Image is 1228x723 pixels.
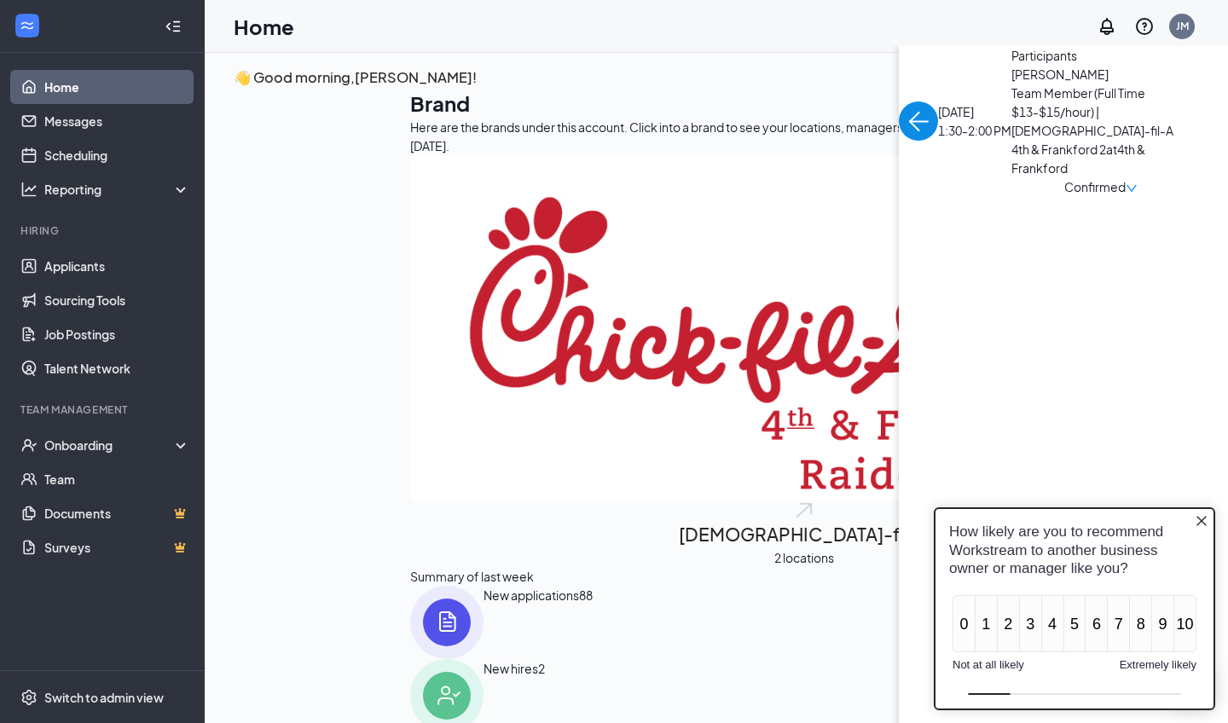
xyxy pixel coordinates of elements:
[20,689,38,706] svg: Settings
[921,494,1228,723] iframe: Sprig User Feedback Dialog
[410,89,1199,118] h1: Brand
[44,283,190,317] a: Sourcing Tools
[579,586,593,659] span: 88
[44,437,176,454] div: Onboarding
[410,567,534,586] span: Summary of last week
[44,689,164,706] div: Switch to admin view
[410,118,1199,155] div: Here are the brands under this account. Click into a brand to see your locations, managers, job p...
[410,155,1199,500] img: Chick-fil-A
[410,586,484,659] img: icon
[19,17,36,34] svg: WorkstreamLogo
[679,520,930,548] h2: [DEMOGRAPHIC_DATA]-fil-A
[44,104,190,138] a: Messages
[44,317,190,351] a: Job Postings
[938,102,1011,121] span: [DATE]
[44,530,190,564] a: SurveysCrown
[44,138,190,172] a: Scheduling
[20,181,38,198] svg: Analysis
[1064,177,1126,196] span: Confirmed
[774,548,834,567] span: 2 locations
[20,437,38,454] svg: UserCheck
[484,586,579,659] div: New applications
[1176,19,1189,33] div: JM
[44,70,190,104] a: Home
[20,223,187,238] div: Hiring
[44,249,190,283] a: Applicants
[234,12,294,41] h1: Home
[938,121,1011,140] span: 1:30-2:00 PM
[1011,84,1190,177] span: Team Member (Full Time $13-$15/hour) | [DEMOGRAPHIC_DATA]-fil-A 4th & Frankford 2 at 4th & Frankford
[793,500,815,520] img: open.6027fd2a22e1237b5b06.svg
[899,101,938,141] button: back-button
[20,402,187,417] div: Team Management
[44,496,190,530] a: DocumentsCrown
[44,351,190,385] a: Talent Network
[1097,16,1117,37] svg: Notifications
[1134,16,1155,37] svg: QuestionInfo
[234,67,1199,89] h3: 👋 Good morning, [PERSON_NAME] !
[1126,182,1138,194] span: down
[44,181,191,198] div: Reporting
[44,462,190,496] a: Team
[165,18,182,35] svg: Collapse
[1011,65,1190,84] span: [PERSON_NAME]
